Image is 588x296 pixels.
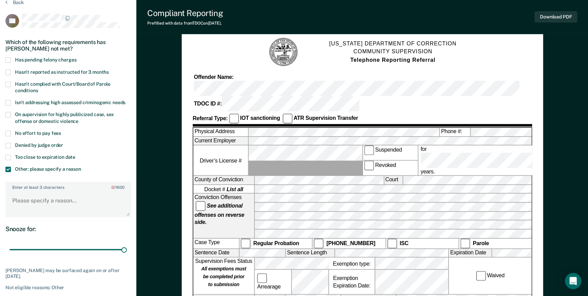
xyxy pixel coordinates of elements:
label: Phone #: [439,128,470,136]
div: Which of the following requirements has [PERSON_NAME] not met? [5,33,131,57]
div: [PERSON_NAME] may be surfaced again on or after [DATE]. [5,268,131,279]
span: Docket # [204,185,243,193]
input: for years. [420,153,558,168]
input: IOT sanctioning [229,114,239,124]
label: for years. [419,145,559,175]
div: Case Type [193,239,239,249]
div: Prefilled with data from TDOC on [DATE] . [147,21,223,26]
label: Arrearage [256,273,290,291]
img: TN Seal [268,37,299,67]
strong: List all [226,186,243,192]
strong: Regular Probation [253,240,299,246]
span: Hasn't complied with Court/Board of Parole conditions [15,81,110,93]
label: County of Conviction [193,176,254,184]
span: 0 [111,185,114,190]
h1: [US_STATE] DEPARTMENT OF CORRECTION COMMUNITY SUPERVISION [329,40,456,65]
span: On supervision for highly publicized case, sex offense or domestic violence [15,112,114,124]
strong: ISC [399,240,408,246]
div: Supervision Fees Status [193,258,254,294]
div: Open Intercom Messenger [565,273,581,289]
label: Sentence Length [286,249,334,257]
input: Arrearage [257,273,267,283]
span: Too close to expiration date [15,154,75,160]
div: Snooze for: [5,225,131,233]
label: Court [384,176,402,184]
strong: ATR Supervision Transfer [293,115,358,121]
label: Driver’s License # [193,145,248,175]
label: Sentence Date [193,249,239,257]
input: ATR Supervision Transfer [282,114,292,124]
input: Parole [460,239,470,249]
input: Waived [476,271,485,281]
button: Download PDF [534,11,577,23]
label: Current Employer [193,137,248,145]
input: Suspended [364,145,374,155]
input: ISC [387,239,397,249]
label: Exemption type: [329,258,374,269]
strong: Referral Type: [193,115,228,121]
label: Revoked [363,161,418,175]
span: Isn't addressing high assessed criminogenic needs [15,100,125,105]
strong: Telephone Reporting Referral [350,57,435,63]
strong: See additional offenses on reverse side. [194,202,244,225]
input: [PHONE_NUMBER] [314,239,323,249]
label: Suspended [363,145,418,160]
strong: All exemptions must be completed prior to submission [201,266,246,287]
strong: IOT sanctioning [240,115,280,121]
strong: [PHONE_NUMBER] [326,240,375,246]
span: / 1600 [111,185,124,190]
div: Compliant Reporting [147,8,223,18]
label: Enter at least 3 characters [6,182,130,190]
input: Regular Probation [241,239,251,249]
strong: Parole [472,240,488,246]
label: Waived [474,271,506,281]
span: Has pending felony charges [15,57,76,62]
div: Conviction Offenses [193,194,254,238]
label: Physical Address [193,128,248,136]
span: Other: please specify a reason [15,166,81,172]
input: See additional offenses on reverse side. [196,201,206,211]
strong: TDOC ID #: [194,101,222,107]
strong: Offender Name: [194,74,233,80]
span: Denied by judge order [15,142,63,148]
div: Exemption Expiration Date: [329,270,374,294]
label: Expiration Date [449,249,491,257]
input: Revoked [364,161,374,171]
div: Not eligible reasons: Other [5,285,131,291]
span: Hasn't reported as instructed for 3 months [15,69,109,75]
span: No effort to pay fees [15,130,61,136]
